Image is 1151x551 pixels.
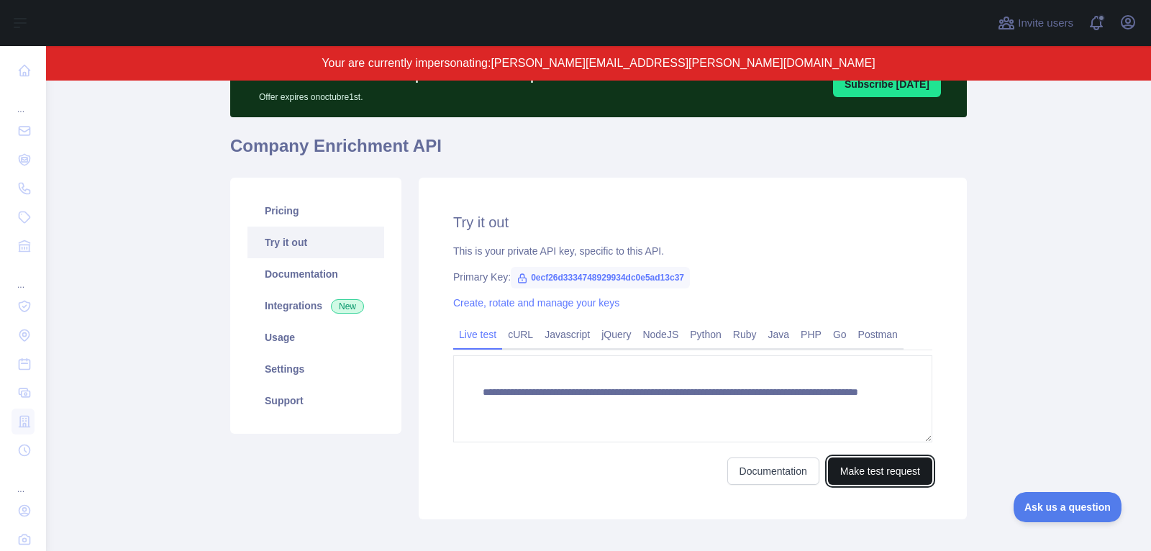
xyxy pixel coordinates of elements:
button: Subscribe [DATE] [833,71,941,97]
button: Invite users [995,12,1076,35]
a: PHP [795,323,827,346]
a: Live test [453,323,502,346]
span: Your are currently impersonating: [322,57,491,69]
a: jQuery [596,323,637,346]
span: 0ecf26d3334748929934dc0e5ad13c37 [511,267,690,288]
div: ... [12,86,35,115]
div: This is your private API key, specific to this API. [453,244,932,258]
h1: Company Enrichment API [230,135,967,169]
span: New [331,299,364,314]
p: Offer expires on octubre 1st. [259,86,654,103]
a: Javascript [539,323,596,346]
a: Support [247,385,384,416]
a: Go [827,323,852,346]
a: Settings [247,353,384,385]
a: Pricing [247,195,384,227]
span: [PERSON_NAME][EMAIL_ADDRESS][PERSON_NAME][DOMAIN_NAME] [491,57,875,69]
a: Documentation [727,457,819,485]
a: Postman [852,323,904,346]
a: cURL [502,323,539,346]
span: Invite users [1018,15,1073,32]
div: Primary Key: [453,270,932,284]
iframe: Toggle Customer Support [1014,492,1122,522]
a: Python [684,323,727,346]
a: Documentation [247,258,384,290]
a: NodeJS [637,323,684,346]
a: Java [763,323,796,346]
a: Integrations New [247,290,384,322]
h2: Try it out [453,212,932,232]
a: Create, rotate and manage your keys [453,297,619,309]
div: ... [12,262,35,291]
a: Usage [247,322,384,353]
a: Try it out [247,227,384,258]
div: ... [12,466,35,495]
button: Make test request [828,457,932,485]
a: Ruby [727,323,763,346]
